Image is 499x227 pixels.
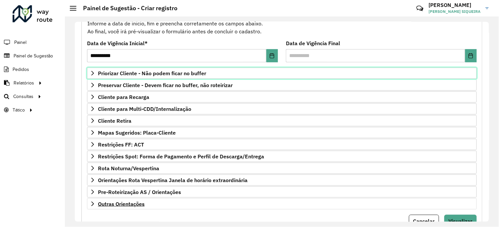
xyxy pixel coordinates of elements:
span: Mapas Sugeridos: Placa-Cliente [98,130,176,135]
span: Painel [14,39,26,46]
a: Mapas Sugeridos: Placa-Cliente [87,127,477,138]
a: Orientações Rota Vespertina Janela de horário extraordinária [87,175,477,186]
button: Choose Date [266,49,278,62]
span: Cancelar [413,218,435,224]
span: Outras Orientações [98,201,145,207]
span: Cliente para Recarga [98,94,149,100]
h2: Painel de Sugestão - Criar registro [76,5,177,12]
a: Cliente Retira [87,115,477,126]
span: Consultas [13,93,33,100]
div: Informe a data de inicio, fim e preencha corretamente os campos abaixo. Ao final, você irá pré-vi... [87,11,477,36]
span: Rota Noturna/Vespertina [98,166,159,171]
a: Outras Orientações [87,198,477,210]
span: Relatórios [14,80,34,86]
span: Visualizar [449,218,473,224]
span: Painel de Sugestão [14,52,53,59]
a: Preservar Cliente - Devem ficar no buffer, não roteirizar [87,80,477,91]
span: Restrições FF: ACT [98,142,144,147]
label: Data de Vigência Final [286,39,340,47]
label: Data de Vigência Inicial [87,39,148,47]
span: Restrições Spot: Forma de Pagamento e Perfil de Descarga/Entrega [98,154,264,159]
span: Priorizar Cliente - Não podem ficar no buffer [98,71,206,76]
a: Rota Noturna/Vespertina [87,163,477,174]
a: Contato Rápido [413,1,427,16]
a: Restrições FF: ACT [87,139,477,150]
span: Preservar Cliente - Devem ficar no buffer, não roteirizar [98,82,233,88]
h3: [PERSON_NAME] [429,2,481,8]
a: Pre-Roteirização AS / Orientações [87,186,477,198]
a: Restrições Spot: Forma de Pagamento e Perfil de Descarga/Entrega [87,151,477,162]
a: Priorizar Cliente - Não podem ficar no buffer [87,68,477,79]
a: Cliente para Recarga [87,91,477,103]
span: Cliente para Multi-CDD/Internalização [98,106,191,112]
span: Pedidos [13,66,29,73]
button: Choose Date [465,49,477,62]
span: Pre-Roteirização AS / Orientações [98,189,181,195]
span: Tático [13,107,25,113]
span: Orientações Rota Vespertina Janela de horário extraordinária [98,178,248,183]
span: Cliente Retira [98,118,131,123]
a: Cliente para Multi-CDD/Internalização [87,103,477,114]
span: [PERSON_NAME] SIQUEIRA [429,9,481,15]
